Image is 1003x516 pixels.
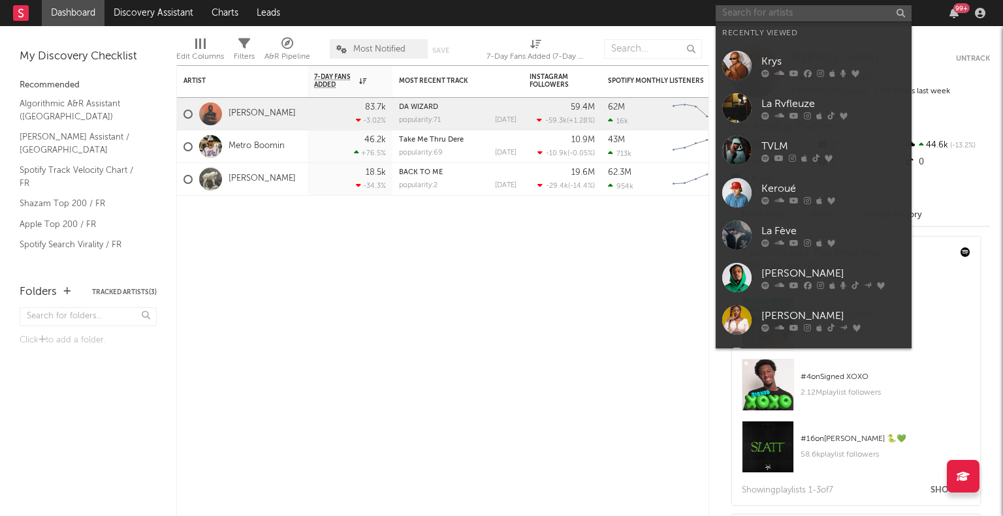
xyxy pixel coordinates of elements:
div: +76.5 % [354,149,386,157]
a: Take Me Thru Dere [399,136,464,144]
a: Spotify Search Virality / FR [20,237,144,252]
a: Spotify Track Velocity Chart / FR [20,163,144,190]
span: +1.28 % [569,117,593,125]
div: 62M [608,103,625,112]
div: popularity: 71 [399,117,441,124]
a: [PERSON_NAME] [716,299,912,341]
button: Show All [931,486,974,494]
div: 19.6M [571,168,595,177]
div: TVLM [761,138,905,154]
a: [PERSON_NAME] Assistant / [GEOGRAPHIC_DATA] [20,130,144,157]
button: Tracked Artists(3) [92,289,157,296]
div: 7-Day Fans Added (7-Day Fans Added) [486,33,584,70]
div: 44.6k [903,137,990,154]
a: Recommended For You [20,258,144,273]
div: -34.3 % [356,181,386,190]
div: My Discovery Checklist [20,49,157,65]
span: -13.2 % [948,142,976,149]
div: La Rvfleuze [761,96,905,112]
div: [PERSON_NAME] [761,308,905,324]
div: [DATE] [495,182,517,189]
a: Ziak [716,341,912,384]
a: Apple Top 200 / FR [20,217,144,232]
div: # 4 on Signed XOXO [801,369,970,385]
div: 954k [608,182,633,190]
a: [PERSON_NAME] [716,256,912,299]
div: 7-Day Fans Added (7-Day Fans Added) [486,49,584,65]
div: popularity: 2 [399,182,438,189]
div: Showing playlist s 1- 3 of 7 [742,483,833,498]
div: 18.5k [366,168,386,177]
a: Keroué [716,172,912,214]
div: Recently Viewed [722,25,905,41]
div: 16k [608,117,628,125]
div: 83.7k [365,103,386,112]
a: #16on[PERSON_NAME] 🐍💚58.6kplaylist followers [732,421,980,483]
span: -10.9k [546,150,567,157]
span: -59.3k [545,117,567,125]
div: Artist [183,77,281,85]
div: 713k [608,149,631,158]
div: Folders [20,284,57,300]
a: #4onSigned XOXO2.12Mplaylist followers [732,359,980,421]
input: Search... [604,39,702,59]
div: 10.9M [571,136,595,144]
div: A&R Pipeline [264,33,310,70]
div: 59.4M [571,103,595,112]
div: [DATE] [495,117,517,124]
a: La Fève [716,214,912,256]
div: 99 + [953,3,970,13]
div: Recommended [20,78,157,93]
a: DA WIZARD [399,104,438,111]
a: Algorithmic A&R Assistant ([GEOGRAPHIC_DATA]) [20,97,144,123]
div: -3.02 % [356,116,386,125]
div: ( ) [537,181,595,190]
button: Untrack [956,52,990,65]
span: Most Notified [353,45,406,53]
div: Edit Columns [176,33,224,70]
a: Shazam Top 200 / FR [20,196,144,211]
div: Edit Columns [176,49,224,65]
svg: Chart title [667,130,725,163]
input: Search for artists [716,5,912,22]
div: DA WIZARD [399,104,517,111]
div: [DATE] [495,149,517,157]
button: Save [432,47,449,54]
div: 58.6k playlist followers [801,447,970,463]
div: Most Recent Track [399,77,497,85]
div: 2.12M playlist followers [801,385,970,401]
button: 99+ [949,8,959,18]
div: Filters [234,49,255,65]
input: Search for folders... [20,307,157,326]
div: # 16 on [PERSON_NAME] 🐍💚 [801,431,970,447]
div: BACK TO ME [399,169,517,176]
div: La Fève [761,223,905,239]
div: Spotify Monthly Listeners [608,77,706,85]
div: 43M [608,136,625,144]
span: -14.4 % [570,183,593,190]
div: Instagram Followers [530,73,575,89]
div: [PERSON_NAME] [761,266,905,281]
div: Filters [234,33,255,70]
a: La Rvfleuze [716,87,912,129]
div: Krys [761,53,905,69]
span: -29.4k [546,183,568,190]
span: 7-Day Fans Added [314,73,356,89]
div: 0 [903,154,990,171]
div: 62.3M [608,168,631,177]
span: -0.05 % [569,150,593,157]
div: ( ) [537,116,595,125]
svg: Chart title [667,98,725,130]
svg: Chart title [667,163,725,196]
div: ( ) [537,149,595,157]
a: Krys [716,44,912,87]
a: [PERSON_NAME] [229,174,296,185]
div: Keroué [761,181,905,196]
a: TVLM [716,129,912,172]
div: Click to add a folder. [20,333,157,348]
a: Metro Boomin [229,141,285,152]
div: A&R Pipeline [264,49,310,65]
div: Take Me Thru Dere [399,136,517,144]
div: 46.2k [364,136,386,144]
div: popularity: 69 [399,149,443,157]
